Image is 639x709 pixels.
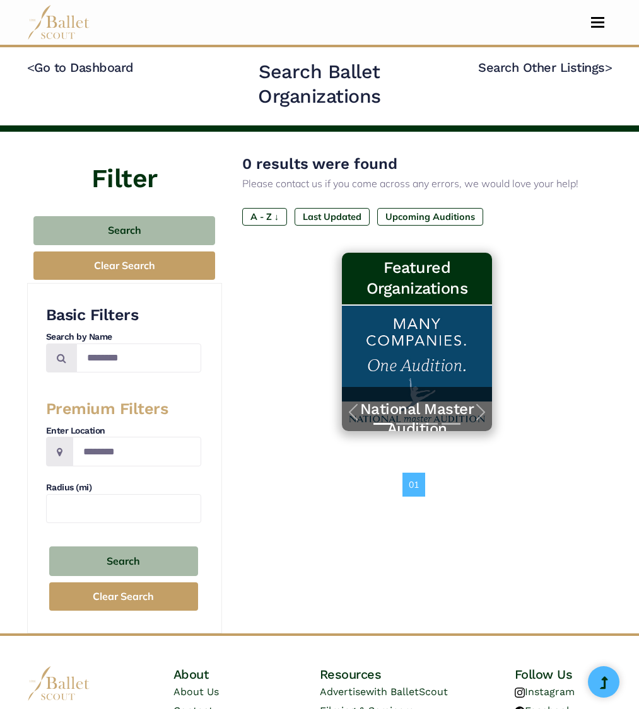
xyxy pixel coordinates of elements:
button: Toggle navigation [583,16,613,28]
h4: Follow Us [515,666,613,683]
label: Upcoming Auditions [377,208,483,226]
label: Last Updated [295,208,370,226]
h3: Premium Filters [46,399,201,420]
img: logo [27,666,90,701]
button: Slide 4 [442,417,460,431]
button: Clear Search [49,582,198,611]
a: 01 [402,473,425,497]
button: Search [49,546,198,576]
code: > [605,59,613,75]
span: with BalletScout [366,686,448,698]
h3: Basic Filters [46,305,201,326]
h4: Enter Location [46,425,201,437]
h4: About [173,666,271,683]
a: National Master Audition [355,400,479,439]
h3: Featured Organizations [352,258,481,299]
a: Instagram [515,686,575,698]
code: < [27,59,35,75]
button: Clear Search [33,251,215,280]
a: <Go to Dashboard [27,60,134,75]
label: A - Z ↓ [242,208,287,226]
input: Search by names... [76,343,201,373]
input: Location [73,437,201,466]
h4: Radius (mi) [46,481,201,494]
h4: Filter [27,132,222,197]
button: Slide 2 [396,417,415,431]
a: Search Other Listings> [478,60,612,75]
h2: Search Ballet Organizations [204,59,435,109]
button: Search [33,216,215,246]
a: Advertisewith BalletScout [320,686,448,698]
span: 0 results were found [242,155,397,173]
a: About Us [173,686,219,698]
button: Slide 1 [373,417,392,431]
button: Slide 3 [419,417,438,431]
nav: Page navigation example [402,473,432,497]
p: Please contact us if you come across any errors, we would love your help! [242,176,592,192]
img: instagram logo [515,688,525,698]
h4: Resources [320,666,466,683]
h4: Search by Name [46,331,201,343]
